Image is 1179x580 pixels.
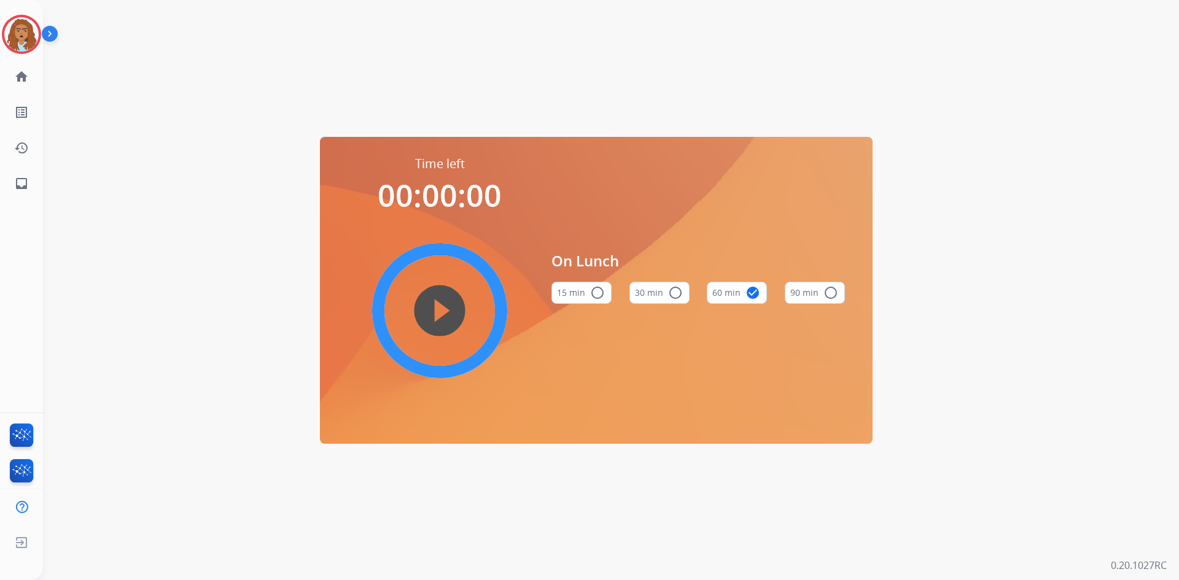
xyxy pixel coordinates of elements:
mat-icon: radio_button_unchecked [668,285,683,300]
mat-icon: inbox [14,176,29,191]
p: 0.20.1027RC [1111,558,1167,573]
span: 00:00:00 [378,174,502,216]
mat-icon: list_alt [14,105,29,120]
mat-icon: radio_button_unchecked [590,285,605,300]
button: 90 min [785,282,845,304]
span: On Lunch [551,250,845,272]
span: Time left [415,155,465,172]
button: 15 min [551,282,612,304]
mat-icon: check_circle [745,285,760,300]
mat-icon: history [14,141,29,155]
mat-icon: home [14,69,29,84]
mat-icon: play_circle_filled [432,303,447,318]
mat-icon: radio_button_unchecked [823,285,838,300]
button: 30 min [629,282,690,304]
button: 60 min [707,282,767,304]
img: avatar [4,17,39,52]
